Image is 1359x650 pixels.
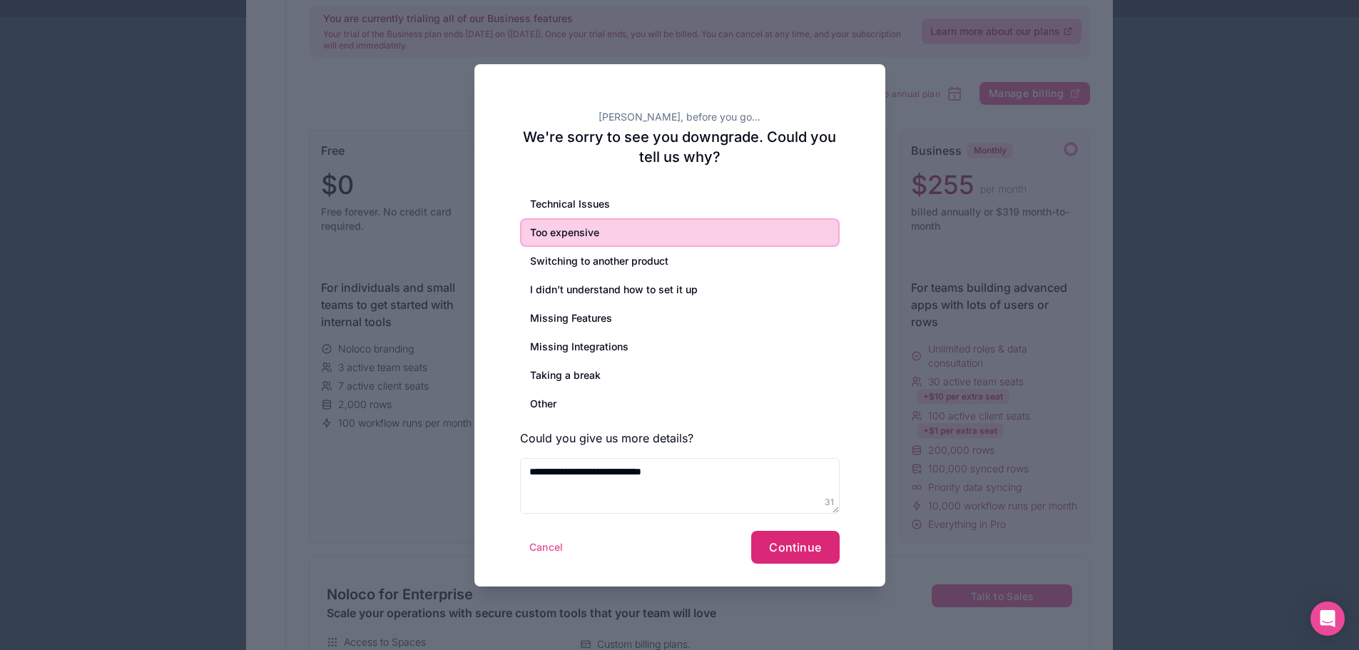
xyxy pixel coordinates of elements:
[520,247,840,275] div: Switching to another product
[520,536,573,559] button: Cancel
[520,275,840,304] div: I didn’t understand how to set it up
[520,190,840,218] div: Technical Issues
[769,540,821,554] span: Continue
[751,531,839,564] button: Continue
[520,110,840,124] h2: [PERSON_NAME], before you go...
[520,218,840,247] div: Too expensive
[520,361,840,390] div: Taking a break
[520,390,840,418] div: Other
[520,127,840,167] h2: We're sorry to see you downgrade. Could you tell us why?
[520,332,840,361] div: Missing Integrations
[520,430,840,447] h3: Could you give us more details?
[1310,601,1345,636] div: Open Intercom Messenger
[520,304,840,332] div: Missing Features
